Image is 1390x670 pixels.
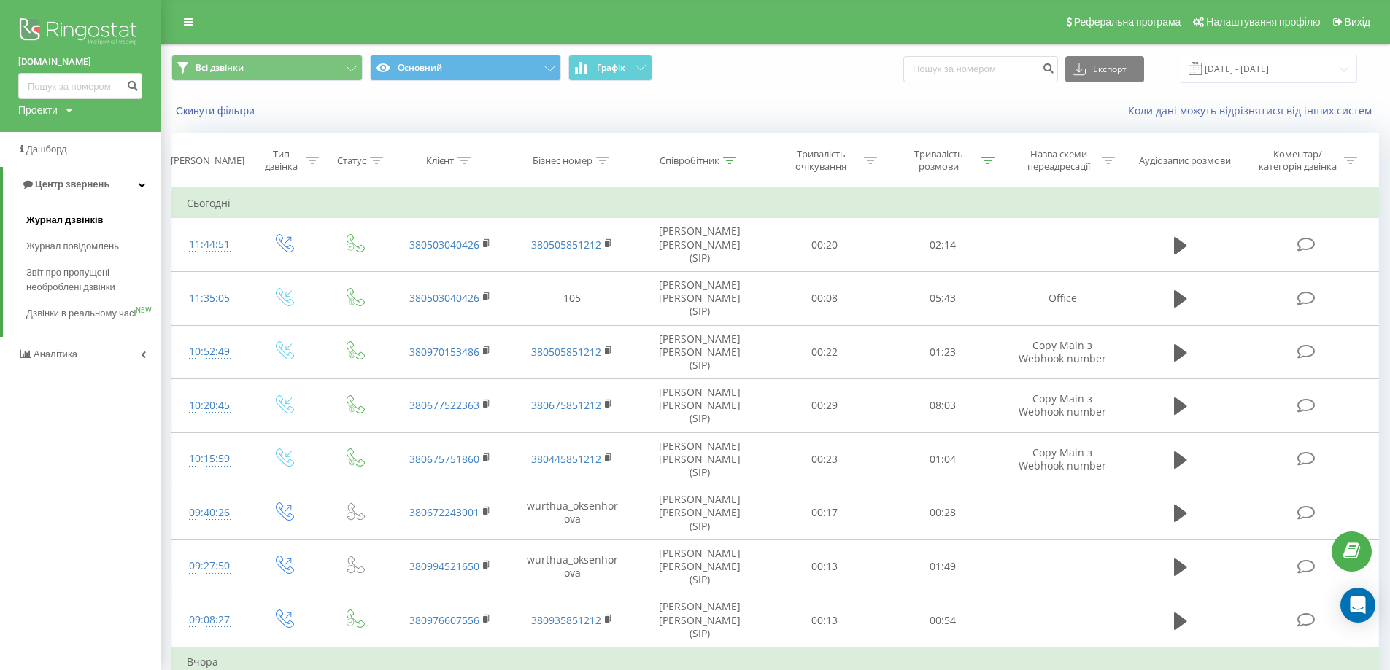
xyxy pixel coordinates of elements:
[633,486,765,540] td: [PERSON_NAME] [PERSON_NAME] (SIP)
[533,155,592,167] div: Бізнес номер
[1345,16,1370,28] span: Вихід
[597,63,625,73] span: Графік
[1340,588,1375,623] div: Open Intercom Messenger
[765,593,883,647] td: 00:13
[531,238,601,252] a: 380505851212
[26,260,161,300] a: Звіт про пропущені необроблені дзвінки
[1001,271,1124,325] td: Office
[1255,148,1340,173] div: Коментар/категорія дзвінка
[633,593,765,647] td: [PERSON_NAME] [PERSON_NAME] (SIP)
[187,284,233,313] div: 11:35:05
[884,432,1001,486] td: 01:04
[409,238,479,252] a: 380503040426
[1065,56,1144,82] button: Експорт
[765,486,883,540] td: 00:17
[884,218,1001,272] td: 02:14
[568,55,652,81] button: Графік
[18,55,142,69] a: [DOMAIN_NAME]
[18,15,142,51] img: Ringostat logo
[884,271,1001,325] td: 05:43
[1074,16,1181,28] span: Реферальна програма
[633,432,765,486] td: [PERSON_NAME] [PERSON_NAME] (SIP)
[26,207,161,233] a: Журнал дзвінків
[633,271,765,325] td: [PERSON_NAME] [PERSON_NAME] (SIP)
[26,265,153,295] span: Звіт про пропущені необроблені дзвінки
[172,189,1379,218] td: Сьогодні
[1001,379,1124,433] td: Copy Main з Webhook number
[409,452,479,466] a: 380675751860
[187,230,233,259] div: 11:44:51
[903,56,1058,82] input: Пошук за номером
[35,179,109,190] span: Центр звернень
[884,593,1001,647] td: 00:54
[531,452,601,466] a: 380445851212
[765,379,883,433] td: 00:29
[187,552,233,580] div: 09:27:50
[26,233,161,260] a: Журнал повідомлень
[171,55,363,81] button: Всі дзвінки
[884,486,1001,540] td: 00:28
[409,398,479,412] a: 380677522363
[18,103,58,117] div: Проекти
[884,379,1001,433] td: 08:03
[1139,155,1231,167] div: Аудіозапис розмови
[1020,148,1098,173] div: Назва схеми переадресації
[884,325,1001,379] td: 01:23
[34,348,77,359] span: Аналiтика
[1001,432,1124,486] td: Copy Main з Webhook number
[765,325,883,379] td: 00:22
[1001,325,1124,379] td: Copy Main з Webhook number
[187,338,233,366] div: 10:52:49
[26,300,161,327] a: Дзвінки в реальному часіNEW
[409,613,479,627] a: 380976607556
[187,392,233,420] div: 10:20:45
[531,345,601,359] a: 380505851212
[260,148,302,173] div: Тип дзвінка
[511,271,634,325] td: 105
[900,148,978,173] div: Тривалість розмови
[409,291,479,305] a: 380503040426
[187,606,233,634] div: 09:08:27
[633,539,765,593] td: [PERSON_NAME] [PERSON_NAME] (SIP)
[765,218,883,272] td: 00:20
[18,73,142,99] input: Пошук за номером
[884,539,1001,593] td: 01:49
[337,155,366,167] div: Статус
[187,499,233,527] div: 09:40:26
[531,613,601,627] a: 380935851212
[26,213,104,227] span: Журнал дзвінків
[196,62,244,74] span: Всі дзвінки
[1128,104,1379,117] a: Коли дані можуть відрізнятися вiд інших систем
[511,486,634,540] td: wurthua_oksenhorova
[782,148,860,173] div: Тривалість очікування
[3,167,161,202] a: Центр звернень
[171,155,244,167] div: [PERSON_NAME]
[409,559,479,573] a: 380994521650
[1206,16,1320,28] span: Налаштування профілю
[426,155,454,167] div: Клієнт
[187,445,233,473] div: 10:15:59
[409,345,479,359] a: 380970153486
[765,432,883,486] td: 00:23
[26,239,119,254] span: Журнал повідомлень
[531,398,601,412] a: 380675851212
[660,155,719,167] div: Співробітник
[26,306,136,321] span: Дзвінки в реальному часі
[171,104,262,117] button: Скинути фільтри
[511,539,634,593] td: wurthua_oksenhorova
[633,379,765,433] td: [PERSON_NAME] [PERSON_NAME] (SIP)
[26,144,67,155] span: Дашборд
[370,55,561,81] button: Основний
[765,271,883,325] td: 00:08
[765,539,883,593] td: 00:13
[409,505,479,519] a: 380672243001
[633,218,765,272] td: [PERSON_NAME] [PERSON_NAME] (SIP)
[633,325,765,379] td: [PERSON_NAME] [PERSON_NAME] (SIP)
